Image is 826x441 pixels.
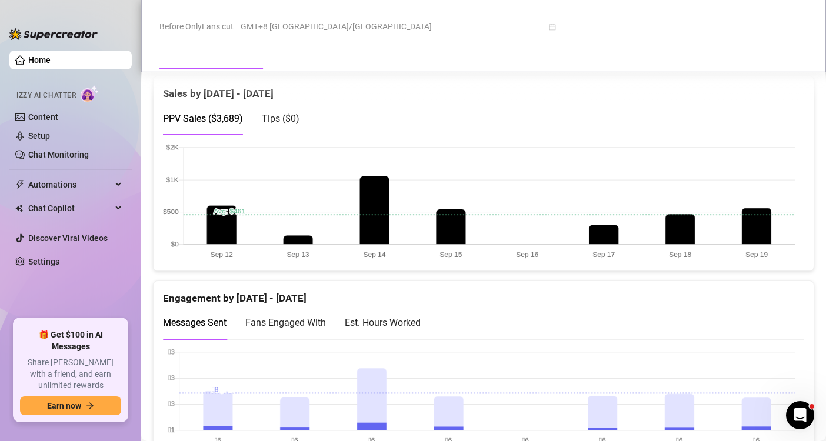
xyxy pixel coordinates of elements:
a: Settings [28,257,59,266]
span: thunderbolt [15,180,25,189]
div: Sales Metrics [383,46,439,60]
span: Before OnlyFans cut [159,18,234,35]
span: Chat Copilot [28,199,112,218]
span: Messages Sent [163,317,227,328]
span: arrow-right [86,402,94,410]
span: GMT+8 [GEOGRAPHIC_DATA]/[GEOGRAPHIC_DATA] [241,18,432,35]
img: logo-BBDzfeDw.svg [9,28,98,40]
span: calendar [549,24,556,31]
div: Engagement by [DATE] - [DATE] [163,281,804,306]
span: Automations [28,175,112,194]
button: Earn nowarrow-right [20,396,121,415]
img: AI Chatter [81,85,99,102]
div: Activity [334,46,364,60]
span: Izzy AI Chatter [16,90,76,101]
span: Last 7 days [446,18,555,36]
span: Share [PERSON_NAME] with a friend, and earn unlimited rewards [20,357,121,392]
span: PPV Sales ( $3,689 ) [163,113,243,124]
span: 🎁 Get $100 in AI Messages [20,329,121,352]
span: Tips ( $0 ) [262,113,299,124]
div: Sales by [DATE] - [DATE] [163,76,804,102]
span: Fans Engaged With [245,317,326,328]
span: Earn now [47,401,81,410]
a: Setup [28,131,50,141]
img: Chat Copilot [15,204,23,212]
iframe: Intercom live chat [786,401,814,429]
a: Chat Monitoring [28,150,89,159]
div: Est. Hours Worked [345,315,421,330]
a: Discover Viral Videos [28,233,108,243]
div: Performance Breakdown [159,46,262,60]
a: Home [28,55,51,65]
div: Payouts [281,46,315,60]
a: Content [28,112,58,122]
